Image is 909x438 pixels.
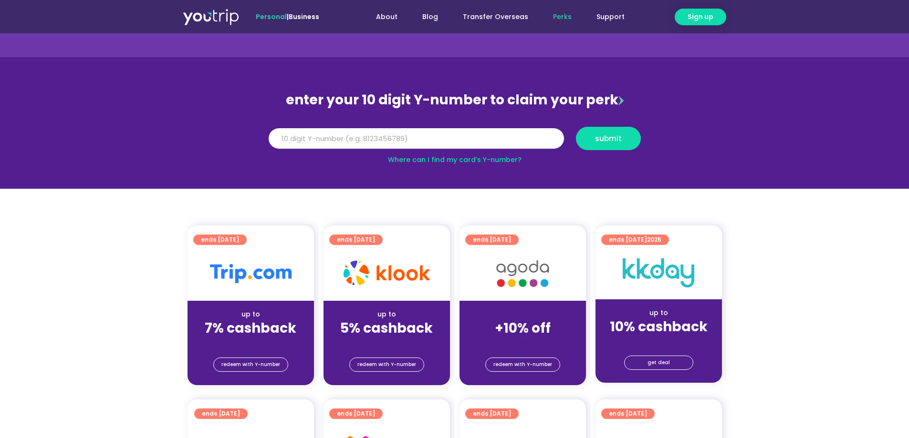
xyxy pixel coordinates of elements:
button: submit [576,127,641,150]
span: ends [DATE] [337,234,375,245]
span: get deal [648,356,670,369]
form: Y Number [269,127,641,157]
div: up to [195,309,306,319]
div: (for stays only) [195,337,306,347]
span: | [256,12,319,21]
div: (for stays only) [467,337,578,347]
a: Transfer Overseas [450,8,541,26]
span: Personal [256,12,287,21]
span: ends [DATE] [202,408,240,419]
span: redeem with Y-number [493,358,552,371]
span: redeem with Y-number [221,358,280,371]
strong: +10% off [495,319,551,337]
span: ends [DATE] [201,234,239,245]
a: Perks [541,8,584,26]
div: up to [603,308,714,318]
span: ends [DATE] [473,234,511,245]
a: ends [DATE]2025 [601,234,669,245]
span: 2025 [647,235,661,244]
a: Support [584,8,637,26]
strong: 10% cashback [610,317,708,336]
span: ends [DATE] [609,408,647,419]
span: ends [DATE] [337,408,375,419]
a: ends [DATE] [194,408,248,419]
a: ends [DATE] [465,408,519,419]
a: redeem with Y-number [485,357,560,372]
span: ends [DATE] [609,234,661,245]
a: redeem with Y-number [349,357,424,372]
a: ends [DATE] [329,234,383,245]
a: redeem with Y-number [213,357,288,372]
a: ends [DATE] [465,234,519,245]
nav: Menu [345,8,637,26]
strong: 7% cashback [205,319,296,337]
div: (for stays only) [603,336,714,346]
a: ends [DATE] [193,234,247,245]
div: up to [331,309,442,319]
strong: 5% cashback [340,319,433,337]
a: get deal [624,356,693,370]
span: ends [DATE] [473,408,511,419]
span: up to [514,309,532,319]
a: Blog [410,8,450,26]
span: Sign up [688,12,713,22]
a: ends [DATE] [601,408,655,419]
a: Where can I find my card’s Y-number? [388,155,522,164]
span: redeem with Y-number [357,358,416,371]
a: Sign up [675,9,726,25]
a: Business [289,12,319,21]
span: submit [595,135,622,142]
a: ends [DATE] [329,408,383,419]
input: 10 digit Y-number (e.g. 8123456789) [269,128,564,149]
a: About [364,8,410,26]
div: enter your 10 digit Y-number to claim your perk [264,88,646,112]
div: (for stays only) [331,337,442,347]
